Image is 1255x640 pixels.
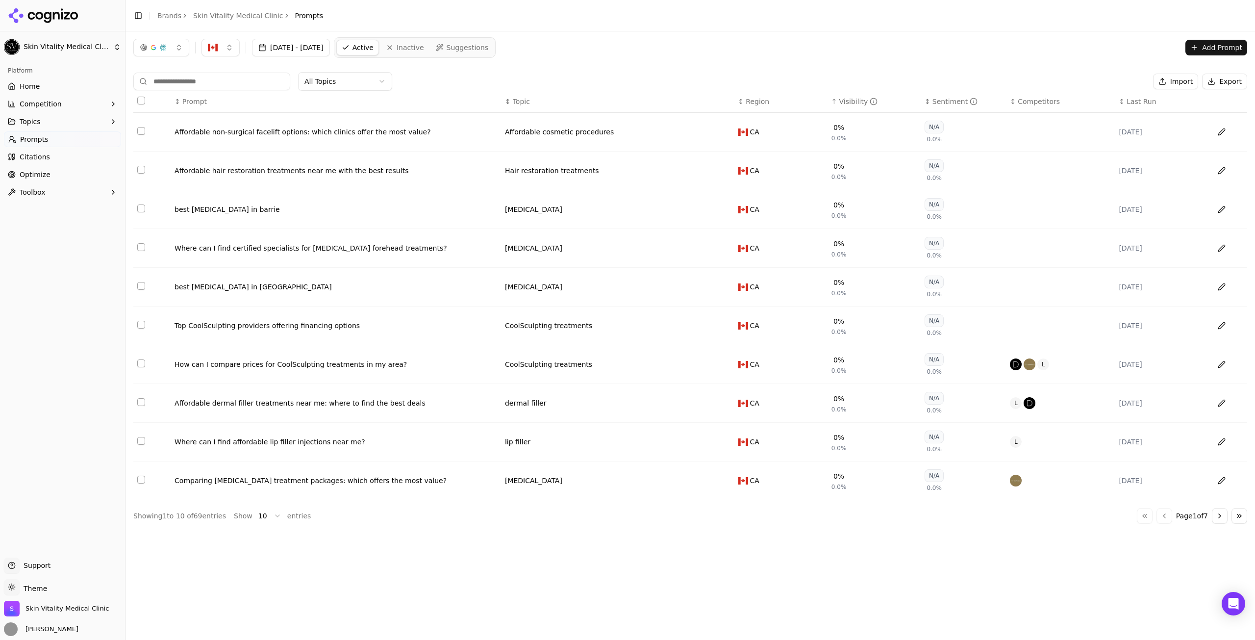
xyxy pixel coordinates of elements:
span: Skin Vitality Medical Clinic [24,43,109,51]
button: Edit in sheet [1214,202,1230,217]
span: Home [20,81,40,91]
span: Toolbox [20,187,46,197]
img: CA flag [738,128,748,136]
div: N/A [925,353,944,366]
div: Affordable dermal filler treatments near me: where to find the best deals [175,398,497,408]
a: [MEDICAL_DATA] [505,243,562,253]
a: best [MEDICAL_DATA] in [GEOGRAPHIC_DATA] [175,282,497,292]
span: 0.0% [927,329,942,337]
div: Affordable non-surgical facelift options: which clinics offer the most value? [175,127,497,137]
img: dermapure [1010,358,1022,370]
a: CoolSculpting treatments [505,321,592,331]
div: 0% [833,200,844,210]
div: [DATE] [1119,205,1196,214]
img: CA flag [738,322,748,330]
div: ↕Last Run [1119,97,1196,106]
span: 0.0% [927,407,942,414]
span: Support [20,561,50,570]
button: Select row 8 [137,321,145,329]
div: N/A [925,198,944,211]
div: Top CoolSculpting providers offering financing options [175,321,497,331]
th: Topic [501,91,734,113]
span: Optimize [20,170,50,179]
div: How can I compare prices for CoolSculpting treatments in my area? [175,359,497,369]
span: Inactive [397,43,424,52]
img: spamedica [1024,358,1035,370]
th: brandMentionRate [828,91,921,113]
a: lip filler [505,437,530,447]
span: L [1037,358,1049,370]
a: [MEDICAL_DATA] [505,205,562,214]
span: 0.0% [831,328,847,336]
span: Active [352,43,374,52]
span: 0.0% [927,445,942,453]
div: Affordable hair restoration treatments near me with the best results [175,166,497,176]
span: 0.0% [831,251,847,258]
span: L [1010,397,1022,409]
span: CA [750,437,759,447]
button: Edit in sheet [1214,124,1230,140]
span: 0.0% [831,367,847,375]
a: [MEDICAL_DATA] [505,476,562,486]
div: N/A [925,314,944,327]
button: Add Prompt [1185,40,1247,55]
a: best [MEDICAL_DATA] in barrie [175,205,497,214]
div: Where can I find certified specialists for [MEDICAL_DATA] forehead treatments? [175,243,497,253]
div: N/A [925,159,944,172]
img: CA flag [738,477,748,485]
div: [DATE] [1119,127,1196,137]
a: [MEDICAL_DATA] [505,282,562,292]
div: Visibility [839,97,878,106]
span: entries [287,511,311,521]
div: Open Intercom Messenger [1222,592,1245,615]
span: 0.0% [831,444,847,452]
div: N/A [925,431,944,443]
span: 0.0% [927,135,942,143]
span: Last Run [1127,97,1156,106]
div: [DATE] [1119,398,1196,408]
button: Select row 6 [137,243,145,251]
a: Suggestions [431,40,494,55]
div: N/A [925,121,944,133]
span: Competitors [1018,97,1060,106]
div: N/A [925,392,944,405]
div: ↕Prompt [175,97,497,106]
button: Export [1202,74,1247,89]
div: 0% [833,123,844,132]
div: 0% [833,239,844,249]
span: Suggestions [447,43,489,52]
div: 0% [833,316,844,326]
div: [DATE] [1119,321,1196,331]
a: Where can I find affordable lip filler injections near me? [175,437,497,447]
a: Skin Vitality Medical Clinic [193,11,283,21]
span: 0.0% [927,368,942,376]
span: Topics [20,117,41,127]
img: Skin Vitality Medical Clinic [4,39,20,55]
span: [PERSON_NAME] [22,625,78,634]
button: Topics [4,114,121,129]
button: Open organization switcher [4,601,109,616]
a: Brands [157,12,181,20]
button: Edit in sheet [1214,434,1230,450]
img: CA flag [738,438,748,446]
span: CA [750,127,759,137]
a: Affordable cosmetic procedures [505,127,614,137]
div: [DATE] [1119,437,1196,447]
th: sentiment [921,91,1006,113]
span: Theme [20,585,47,592]
span: CA [750,321,759,331]
span: CA [750,243,759,253]
a: CoolSculpting treatments [505,359,592,369]
span: CA [750,205,759,214]
img: dermapure [1024,397,1035,409]
div: 0% [833,278,844,287]
span: 0.0% [831,173,847,181]
button: Edit in sheet [1214,163,1230,179]
span: Prompts [295,11,324,21]
img: CA flag [738,283,748,291]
